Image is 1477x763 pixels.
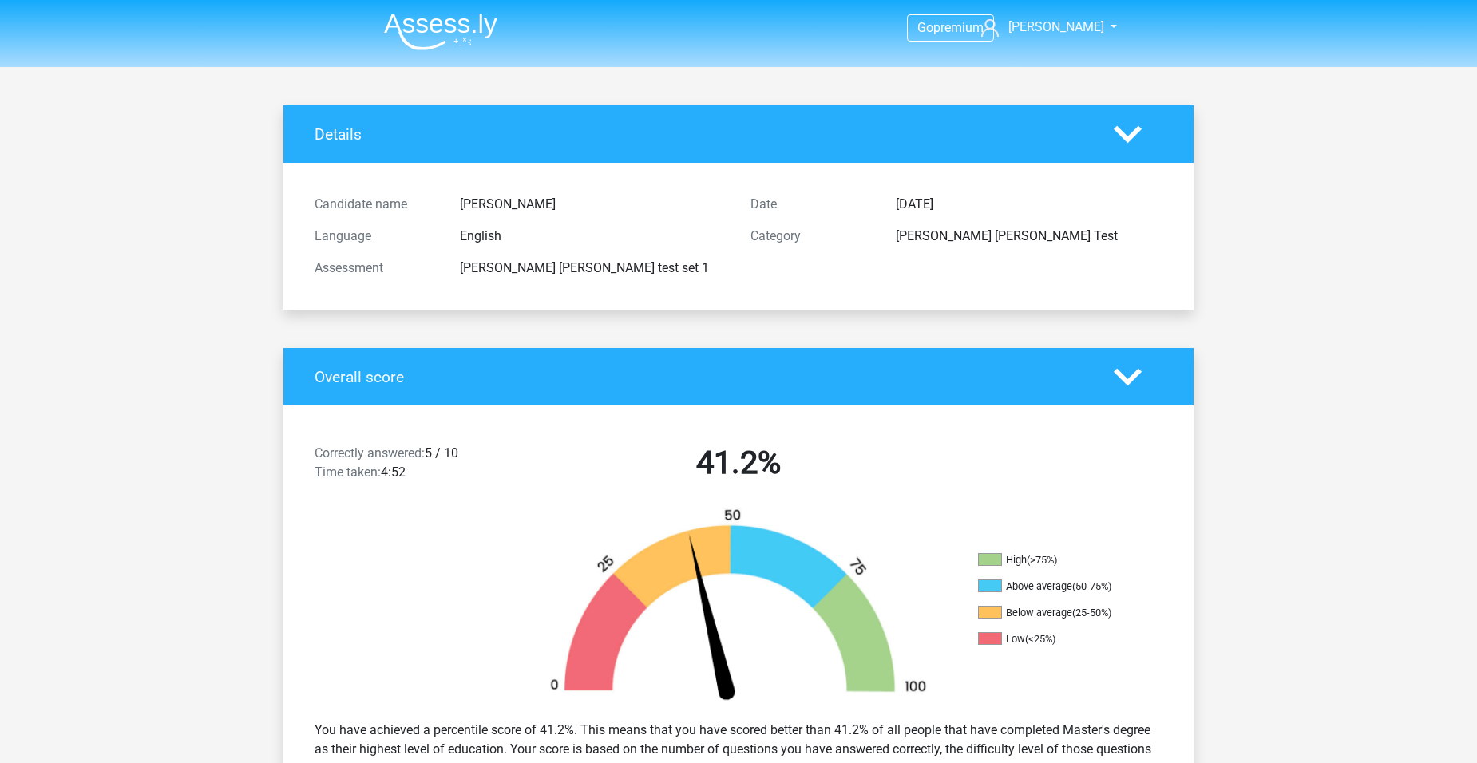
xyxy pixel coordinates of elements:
div: (<25%) [1025,633,1055,645]
img: Assessly [384,13,497,50]
div: (25-50%) [1072,607,1111,619]
h4: Details [315,125,1090,144]
div: Candidate name [303,195,448,214]
h4: Overall score [315,368,1090,386]
li: Below average [978,606,1138,620]
div: [PERSON_NAME] [448,195,738,214]
a: Gopremium [908,17,993,38]
li: Above average [978,579,1138,594]
span: Go [917,20,933,35]
span: [PERSON_NAME] [1008,19,1104,34]
span: Time taken: [315,465,381,480]
span: Correctly answered: [315,445,425,461]
div: [PERSON_NAME] [PERSON_NAME] test set 1 [448,259,738,278]
a: [PERSON_NAME] [975,18,1106,37]
div: Date [738,195,884,214]
div: Assessment [303,259,448,278]
li: Low [978,632,1138,646]
span: premium [933,20,984,35]
div: 5 / 10 4:52 [303,444,521,488]
div: English [448,227,738,246]
h2: 41.2% [533,444,944,482]
div: Category [738,227,884,246]
div: (>75%) [1027,554,1057,566]
div: [DATE] [884,195,1174,214]
div: Language [303,227,448,246]
li: High [978,553,1138,567]
img: 41.db5e36a3aba0.png [523,508,954,708]
div: (50-75%) [1072,580,1111,592]
div: [PERSON_NAME] [PERSON_NAME] Test [884,227,1174,246]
